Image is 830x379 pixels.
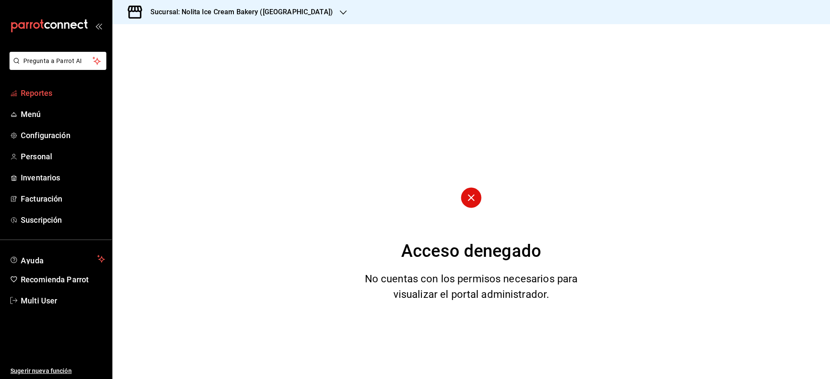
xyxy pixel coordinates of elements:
[21,172,105,183] span: Inventarios
[21,151,105,162] span: Personal
[21,108,105,120] span: Menú
[21,214,105,226] span: Suscripción
[354,271,589,302] div: No cuentas con los permisos necesarios para visualizar el portal administrador.
[95,22,102,29] button: open_drawer_menu
[10,366,105,376] span: Sugerir nueva función
[21,254,94,264] span: Ayuda
[10,52,106,70] button: Pregunta a Parrot AI
[21,274,105,285] span: Recomienda Parrot
[21,193,105,205] span: Facturación
[21,295,105,306] span: Multi User
[6,63,106,72] a: Pregunta a Parrot AI
[401,238,541,264] div: Acceso denegado
[144,7,333,17] h3: Sucursal: Nolita Ice Cream Bakery ([GEOGRAPHIC_DATA])
[21,87,105,99] span: Reportes
[23,57,93,66] span: Pregunta a Parrot AI
[21,129,105,141] span: Configuración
